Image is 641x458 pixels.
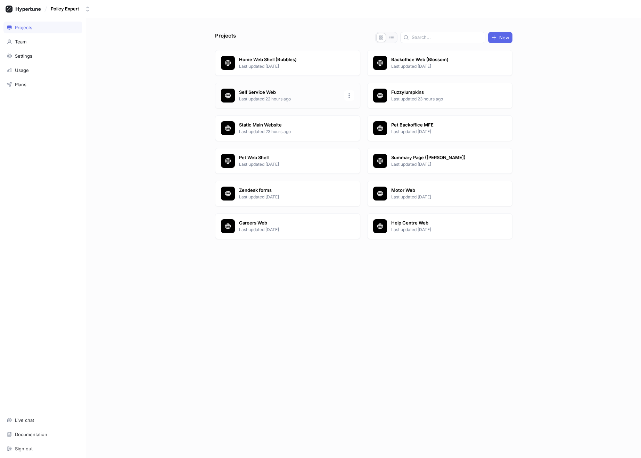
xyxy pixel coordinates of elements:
p: Last updated [DATE] [391,161,492,167]
a: Team [3,36,82,48]
a: Settings [3,50,82,62]
p: Home Web Shell (Bubbles) [239,56,340,63]
p: Summary Page ([PERSON_NAME]) [391,154,492,161]
span: New [499,35,509,40]
p: Pet Backoffice MFE [391,122,492,129]
p: Zendesk forms [239,187,340,194]
p: Last updated [DATE] [239,63,340,69]
p: Last updated [DATE] [391,63,492,69]
a: Projects [3,22,82,33]
div: Usage [15,67,29,73]
a: Usage [3,64,82,76]
div: Sign out [15,446,33,451]
div: Live chat [15,417,34,423]
button: New [488,32,512,43]
p: Last updated [DATE] [239,194,340,200]
p: Last updated [DATE] [239,161,340,167]
p: Pet Web Shell [239,154,340,161]
p: Help Centre Web [391,220,492,227]
p: Backoffice Web (Blossom) [391,56,492,63]
input: Search... [412,34,482,41]
a: Plans [3,79,82,90]
p: Last updated [DATE] [391,129,492,135]
p: Last updated 23 hours ago [239,129,340,135]
div: Settings [15,53,32,59]
p: Last updated [DATE] [391,194,492,200]
p: Last updated 22 hours ago [239,96,340,102]
p: Fuzzylumpkins [391,89,492,96]
div: Team [15,39,26,44]
p: Last updated [DATE] [391,227,492,233]
p: Motor Web [391,187,492,194]
p: Last updated [DATE] [239,227,340,233]
a: Documentation [3,428,82,440]
div: Plans [15,82,26,87]
p: Projects [215,32,236,43]
div: Policy Expert [51,6,79,12]
div: Documentation [15,432,47,437]
p: Careers Web [239,220,340,227]
p: Self Service Web [239,89,340,96]
button: Policy Expert [48,3,93,15]
p: Last updated 23 hours ago [391,96,492,102]
div: Projects [15,25,32,30]
p: Static Main Website [239,122,340,129]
